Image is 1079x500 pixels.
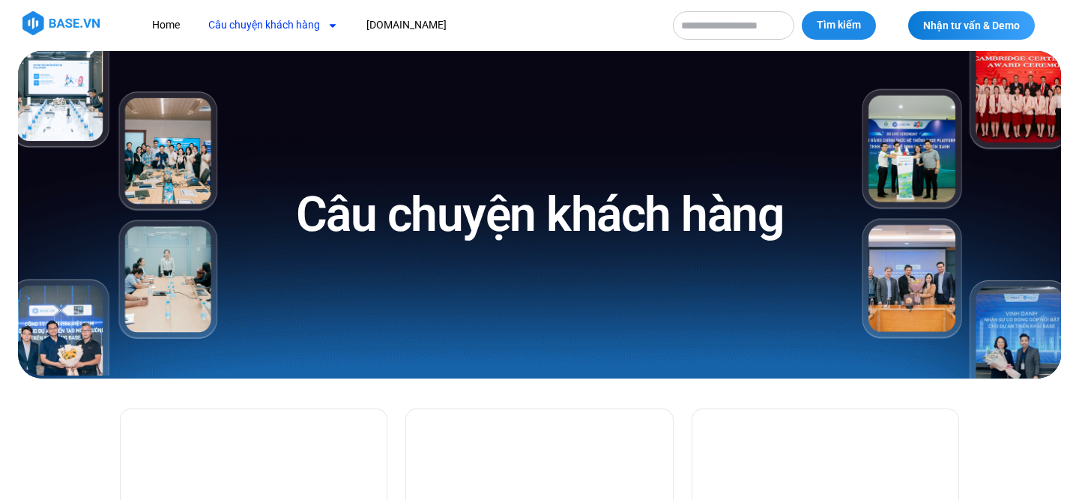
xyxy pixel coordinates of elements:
span: Nhận tư vấn & Demo [923,20,1020,31]
h1: Câu chuyện khách hàng [296,184,784,246]
button: Tìm kiếm [802,11,876,40]
a: Nhận tư vấn & Demo [908,11,1035,40]
a: [DOMAIN_NAME] [355,11,458,39]
a: Home [141,11,191,39]
span: Tìm kiếm [817,18,861,33]
nav: Menu [141,11,658,39]
a: Câu chuyện khách hàng [197,11,349,39]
